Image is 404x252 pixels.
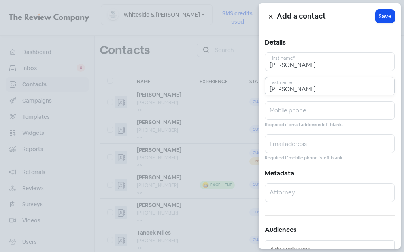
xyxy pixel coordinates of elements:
button: Save [376,10,395,23]
input: Mobile phone [265,101,395,120]
h5: Add a contact [277,11,376,22]
h5: Metadata [265,168,395,179]
input: Email address [265,134,395,153]
small: Required if email address is left blank. [265,121,343,129]
small: Required if mobile phone is left blank. [265,155,344,162]
h5: Details [265,37,395,48]
input: First name [265,52,395,71]
input: Last name [265,77,395,95]
input: Attorney [265,183,395,202]
span: Save [379,12,391,21]
h5: Audiences [265,224,395,235]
